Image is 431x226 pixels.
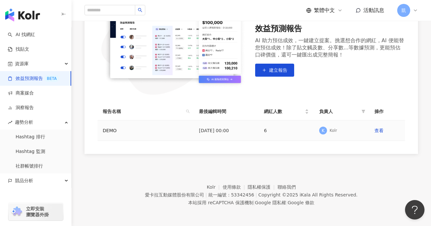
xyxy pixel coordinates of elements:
a: 洞察報告 [8,105,34,111]
a: iKala [300,192,311,197]
div: Copyright © 2025 All Rights Reserved. [258,192,358,197]
a: chrome extension立即安裝 瀏覽器外掛 [8,203,63,220]
span: 6 [264,128,267,133]
span: search [185,107,191,116]
span: 資源庫 [15,56,29,71]
span: 繁體中文 [314,7,335,14]
div: 效益預測報告 [255,23,405,34]
span: 本站採用 reCAPTCHA 保護機制 [188,199,314,207]
div: 愛卡拉互動媒體股份有限公司 [145,192,204,197]
div: Kolr [330,128,337,133]
a: 找貼文 [8,46,29,53]
div: 統一編號：53342456 [208,192,254,197]
a: Kolr [207,184,222,190]
img: chrome extension [10,207,23,217]
a: Google 隱私權 [255,200,286,205]
span: rise [8,120,12,125]
button: 建立報告 [255,64,294,77]
span: filter [361,109,365,113]
span: 活動訊息 [363,7,384,13]
a: 社群帳號排行 [16,163,43,169]
span: | [255,192,257,197]
span: filter [360,107,367,116]
span: search [186,109,190,113]
span: | [286,200,288,205]
span: 負責人 [319,108,359,115]
div: AI 助力預估成效，一鍵建立提案。挑選想合作的網紅，AI 便能替您預估成效！除了貼文觸及數、分享數...等數據預測，更能預估口碑價值，還可一鍵匯出成完整簡報！ [255,37,405,58]
a: 商案媒合 [8,90,34,96]
th: 網紅人數 [259,103,314,120]
span: 報告名稱 [103,108,183,115]
iframe: Help Scout Beacon - Open [405,200,424,220]
div: DEMO [103,127,181,134]
a: 隱私權保護 [248,184,278,190]
span: 立即安裝 瀏覽器外掛 [26,206,49,218]
span: 建立報告 [269,68,287,73]
span: K [321,127,324,134]
span: | [205,192,207,197]
img: logo [5,8,40,21]
span: | [254,200,255,205]
span: search [138,8,142,12]
a: 使用條款 [223,184,248,190]
td: [DATE] 00:00 [194,120,259,141]
th: 最後編輯時間 [194,103,259,120]
th: 操作 [369,103,405,120]
span: 競品分析 [15,173,33,188]
a: Hashtag 排行 [16,134,45,140]
a: Google 條款 [288,200,314,205]
a: searchAI 找網紅 [8,31,35,38]
a: 聯絡我們 [278,184,296,190]
span: 凱 [401,7,406,14]
a: Hashtag 監測 [16,148,45,155]
a: 查看 [374,128,384,133]
a: 效益預測報告BETA [8,75,59,82]
span: 網紅人數 [264,108,304,115]
span: 趨勢分析 [15,115,33,130]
